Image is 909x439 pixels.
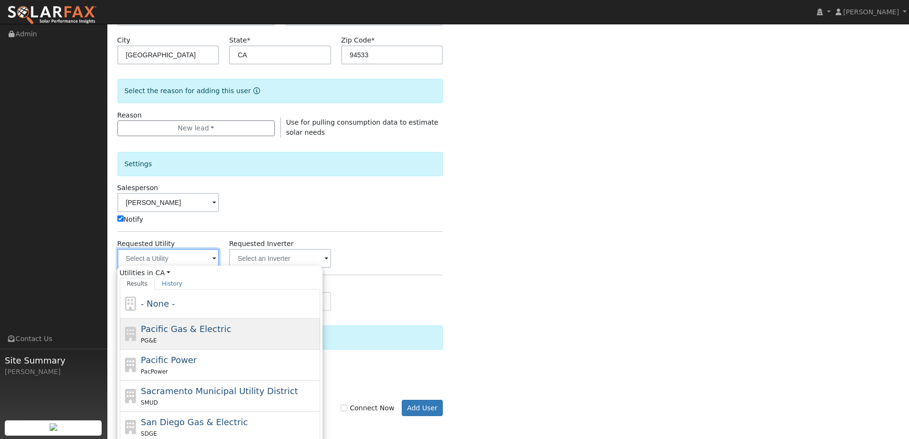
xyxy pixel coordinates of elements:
span: Site Summary [5,354,102,367]
label: Salesperson [117,183,158,193]
label: Requested Inverter [229,239,293,249]
span: - None - [141,299,175,309]
div: Settings [117,152,443,176]
div: [PERSON_NAME] [5,367,102,377]
span: Utilities in [120,268,320,278]
button: Add User [402,400,443,416]
label: Notify [117,214,144,225]
label: Connect Now [341,403,394,413]
span: PacPower [141,368,168,375]
button: New lead [117,120,275,137]
img: retrieve [50,423,57,431]
input: Connect Now [341,405,347,411]
label: Reason [117,110,142,120]
span: Required [247,36,250,44]
span: Pacific Power [141,355,197,365]
a: CA [156,268,170,278]
label: Zip Code [341,35,375,45]
a: History [155,278,189,289]
input: Select a User [117,193,219,212]
span: Required [371,36,375,44]
input: Select a Utility [117,249,219,268]
span: Use for pulling consumption data to estimate solar needs [286,118,439,136]
span: Pacific Gas & Electric [141,324,231,334]
a: Reason for new user [251,87,260,95]
label: Requested Utility [117,239,175,249]
a: Results [120,278,155,289]
input: Select an Inverter [229,249,331,268]
input: Notify [117,215,124,222]
span: Sacramento Municipal Utility District [141,386,298,396]
label: City [117,35,131,45]
span: San Diego Gas & Electric [141,417,248,427]
div: Select the reason for adding this user [117,79,443,103]
span: [PERSON_NAME] [843,8,899,16]
span: PG&E [141,337,157,344]
img: SolarFax [7,5,97,25]
span: SMUD [141,399,158,406]
label: State [229,35,250,45]
span: SDGE [141,430,157,437]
